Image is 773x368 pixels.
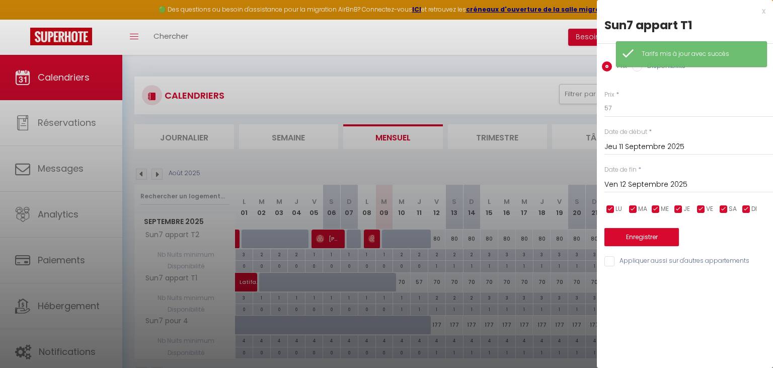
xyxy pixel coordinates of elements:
label: Date de fin [604,165,637,175]
label: Date de début [604,127,647,137]
div: x [597,5,765,17]
label: Prix [604,90,614,100]
button: Ouvrir le widget de chat LiveChat [8,4,38,34]
div: Sun7 appart T1 [604,17,765,33]
span: SA [729,204,737,214]
div: Tarifs mis à jour avec succès [642,49,756,59]
span: MA [638,204,647,214]
span: VE [706,204,713,214]
label: Prix [612,61,627,72]
span: DI [751,204,757,214]
span: LU [615,204,622,214]
button: Enregistrer [604,228,679,246]
span: ME [661,204,669,214]
span: JE [683,204,690,214]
